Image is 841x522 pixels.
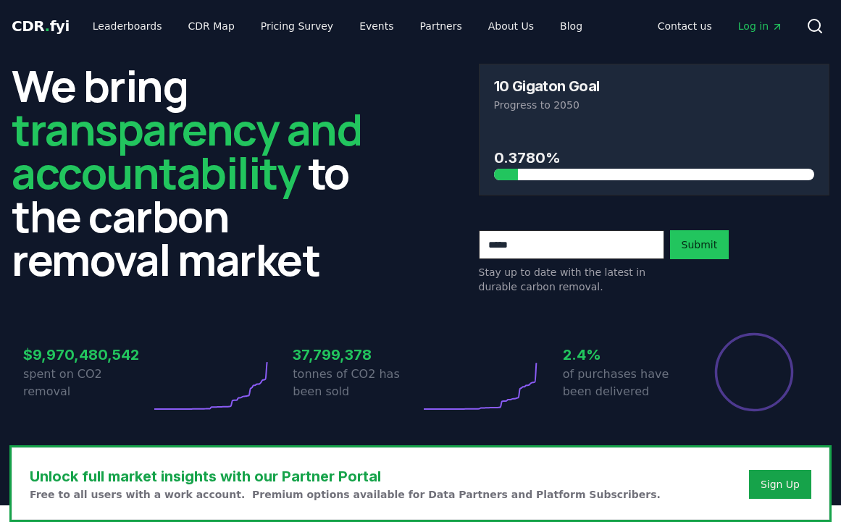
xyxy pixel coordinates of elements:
h3: 2.4% [563,344,690,366]
a: Leaderboards [81,13,174,39]
button: Sign Up [749,470,811,499]
h3: 0.3780% [494,147,815,169]
a: Partners [409,13,474,39]
p: of purchases have been delivered [563,366,690,400]
nav: Main [646,13,795,39]
a: Sign Up [761,477,800,492]
h3: 37,799,378 [293,344,420,366]
p: tonnes of CO2 has been sold [293,366,420,400]
p: Progress to 2050 [494,98,815,112]
nav: Main [81,13,594,39]
h3: $9,970,480,542 [23,344,151,366]
h3: 10 Gigaton Goal [494,79,600,93]
a: Log in [727,13,795,39]
span: Log in [738,19,783,33]
a: Contact us [646,13,724,39]
p: spent on CO2 removal [23,366,151,400]
a: Pricing Survey [249,13,345,39]
a: Blog [548,13,594,39]
a: Events [348,13,405,39]
h2: We bring to the carbon removal market [12,64,363,281]
span: . [45,17,50,35]
a: CDR Map [177,13,246,39]
a: CDR.fyi [12,16,70,36]
a: About Us [477,13,545,39]
span: transparency and accountability [12,99,361,202]
p: Free to all users with a work account. Premium options available for Data Partners and Platform S... [30,487,661,502]
button: Submit [670,230,729,259]
div: Percentage of sales delivered [714,332,795,413]
span: CDR fyi [12,17,70,35]
p: Stay up to date with the latest in durable carbon removal. [479,265,664,294]
h3: Unlock full market insights with our Partner Portal [30,466,661,487]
